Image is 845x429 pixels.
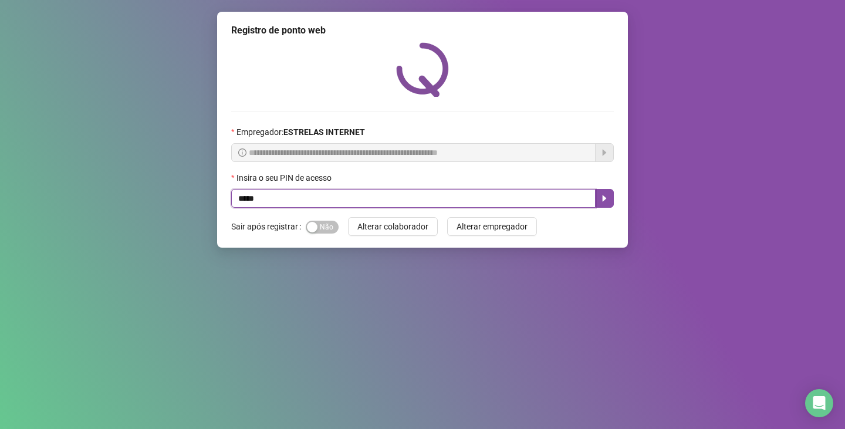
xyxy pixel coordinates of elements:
label: Sair após registrar [231,217,306,236]
button: Alterar empregador [447,217,537,236]
span: info-circle [238,148,246,157]
span: Alterar colaborador [357,220,428,233]
div: Registro de ponto web [231,23,614,38]
button: Alterar colaborador [348,217,438,236]
img: QRPoint [396,42,449,97]
strong: ESTRELAS INTERNET [283,127,365,137]
span: Empregador : [236,126,365,139]
label: Insira o seu PIN de acesso [231,171,339,184]
span: caret-right [600,194,609,203]
span: Alterar empregador [457,220,528,233]
div: Open Intercom Messenger [805,389,833,417]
